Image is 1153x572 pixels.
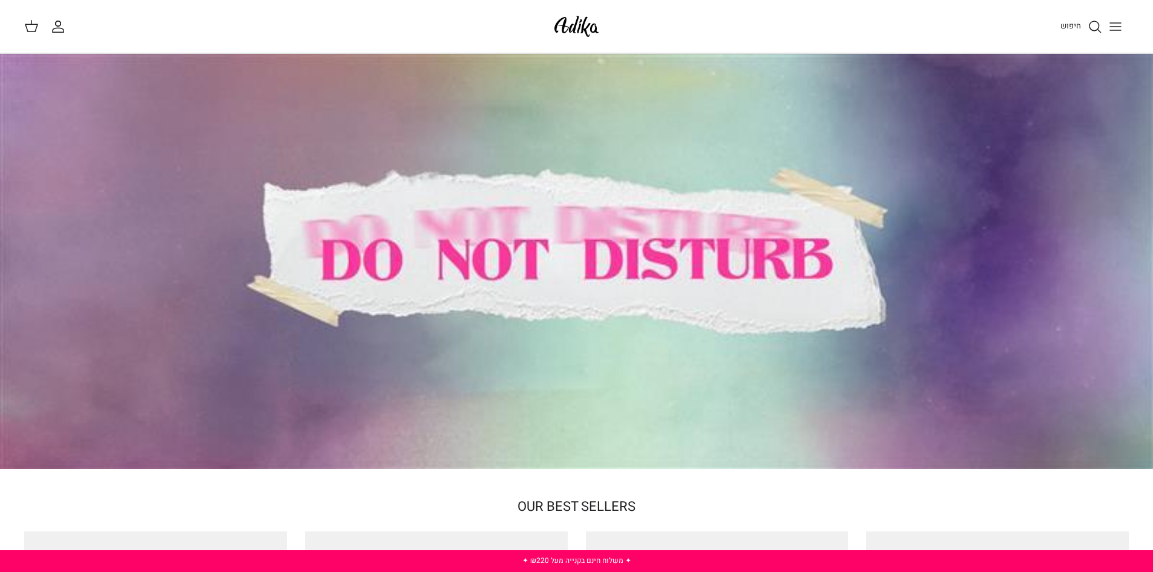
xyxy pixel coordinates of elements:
[1060,20,1081,31] span: חיפוש
[1060,19,1102,34] a: חיפוש
[1102,13,1129,40] button: Toggle menu
[522,555,631,566] a: ✦ משלוח חינם בקנייה מעל ₪220 ✦
[51,19,70,34] a: החשבון שלי
[517,497,636,516] a: OUR BEST SELLERS
[551,12,602,41] img: Adika IL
